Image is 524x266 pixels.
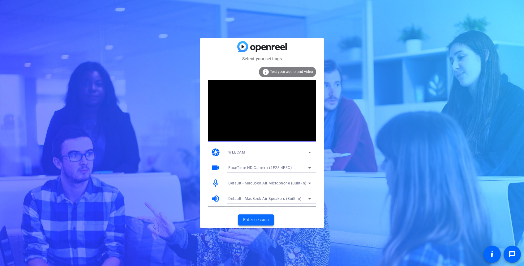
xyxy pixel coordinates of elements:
mat-icon: mic_none [211,179,220,188]
span: FaceTime HD Camera (4E23:4E8C) [228,166,292,170]
span: Default - MacBook Air Speakers (Built-in) [228,196,302,201]
mat-icon: videocam [211,163,220,172]
span: WEBCAM [228,150,245,154]
span: Default - MacBook Air Microphone (Built-in) [228,181,307,185]
mat-icon: camera [211,148,220,157]
mat-card-subtitle: Select your settings [200,55,324,62]
mat-icon: info [262,68,269,76]
span: Enter session [243,217,269,223]
mat-icon: accessibility [488,251,496,258]
span: Test your audio and video [270,70,313,74]
button: Enter session [238,214,274,226]
img: blue-gradient.svg [237,41,287,52]
mat-icon: message [509,251,516,258]
mat-icon: volume_up [211,194,220,203]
